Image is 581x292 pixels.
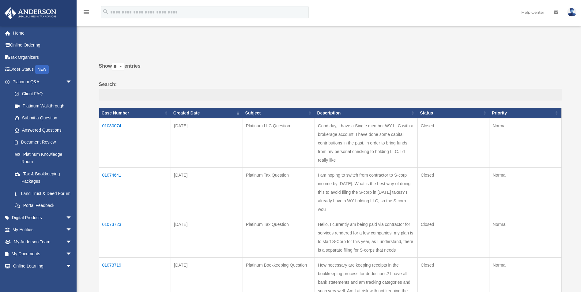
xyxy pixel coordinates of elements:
[99,118,171,167] td: 01080074
[489,118,561,167] td: Normal
[417,167,489,217] td: Closed
[3,7,58,19] img: Anderson Advisors Platinum Portal
[66,260,78,272] span: arrow_drop_down
[99,167,171,217] td: 01074641
[171,118,243,167] td: [DATE]
[102,8,109,15] i: search
[9,100,78,112] a: Platinum Walkthrough
[171,167,243,217] td: [DATE]
[567,8,576,17] img: User Pic
[66,212,78,224] span: arrow_drop_down
[243,217,315,257] td: Platinum Tax Question
[243,108,315,118] th: Subject: activate to sort column ascending
[66,76,78,88] span: arrow_drop_down
[83,9,90,16] i: menu
[9,168,78,187] a: Tax & Bookkeeping Packages
[243,118,315,167] td: Platinum LLC Question
[4,63,81,76] a: Order StatusNEW
[66,248,78,260] span: arrow_drop_down
[66,224,78,236] span: arrow_drop_down
[99,80,562,100] label: Search:
[489,217,561,257] td: Normal
[417,217,489,257] td: Closed
[9,88,78,100] a: Client FAQ
[4,51,81,63] a: Tax Organizers
[112,63,124,70] select: Showentries
[315,167,417,217] td: I am hoping to switch from contractor to S-corp income by [DATE]. What is the best way of doing t...
[9,112,78,124] a: Submit a Question
[4,248,81,260] a: My Documentsarrow_drop_down
[99,108,171,118] th: Case Number: activate to sort column ascending
[9,124,75,136] a: Answered Questions
[171,108,243,118] th: Created Date: activate to sort column ascending
[9,200,78,212] a: Portal Feedback
[9,187,78,200] a: Land Trust & Deed Forum
[315,108,417,118] th: Description: activate to sort column ascending
[4,260,81,272] a: Online Learningarrow_drop_down
[4,76,78,88] a: Platinum Q&Aarrow_drop_down
[171,217,243,257] td: [DATE]
[4,39,81,51] a: Online Ordering
[489,167,561,217] td: Normal
[315,118,417,167] td: Good day, I have a Single member WY LLC with a brokerage account, I have done some capital contri...
[4,236,81,248] a: My Anderson Teamarrow_drop_down
[99,62,562,77] label: Show entries
[4,27,81,39] a: Home
[9,136,78,148] a: Document Review
[417,118,489,167] td: Closed
[83,11,90,16] a: menu
[243,167,315,217] td: Platinum Tax Question
[66,236,78,248] span: arrow_drop_down
[35,65,49,74] div: NEW
[315,217,417,257] td: Hello, I currently am being paid via contractor for services rendered for a few companies, my pla...
[9,148,78,168] a: Platinum Knowledge Room
[417,108,489,118] th: Status: activate to sort column ascending
[4,212,81,224] a: Digital Productsarrow_drop_down
[489,108,561,118] th: Priority: activate to sort column ascending
[99,217,171,257] td: 01073723
[99,89,562,100] input: Search:
[4,224,81,236] a: My Entitiesarrow_drop_down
